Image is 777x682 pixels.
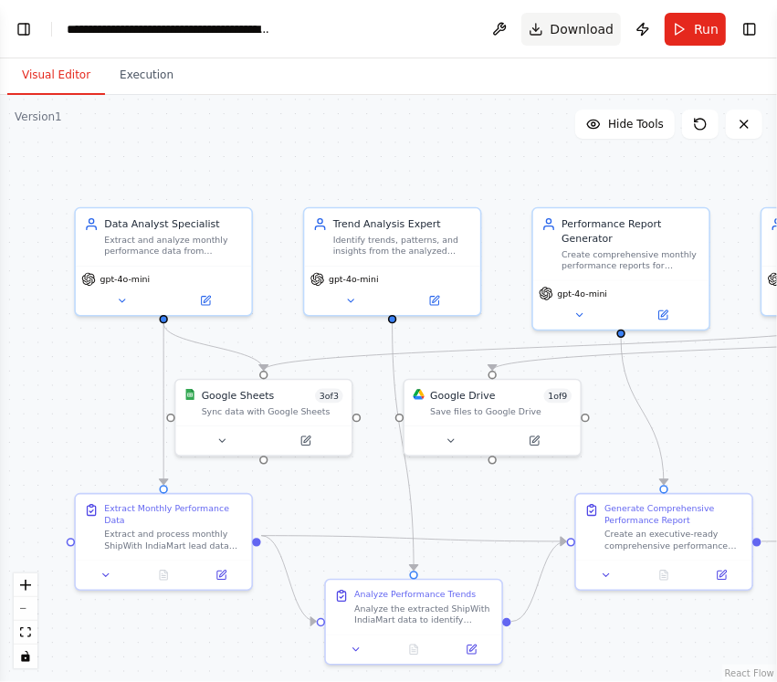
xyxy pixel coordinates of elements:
div: Data Analyst Specialist [104,217,243,232]
div: Trend Analysis Expert [333,217,472,232]
button: Open in side panel [697,567,746,584]
div: Google DriveGoogle Drive1of9Save files to Google Drive [403,379,582,456]
div: Extract and process monthly ShipWith IndiaMart lead data from {sheet_name} Google Sheet for {curr... [104,529,243,551]
g: Edge from 4e53cb09-54b4-4efb-9b94-a284c12d8a3f to 4f81d9e0-b37b-4c6d-94c5-8e9e346dc83d [156,323,171,485]
div: Google Drive [430,389,495,404]
g: Edge from 4f81d9e0-b37b-4c6d-94c5-8e9e346dc83d to 1fe4a66b-ddb9-46a9-b70c-e902774906bf [261,529,316,629]
button: zoom in [14,573,37,597]
button: Run [665,13,726,46]
button: Hide Tools [575,110,675,139]
button: Open in side panel [623,307,703,324]
div: Analyze Performance TrendsAnalyze the extracted ShipWith IndiaMart data to identify comprehensive... [324,579,503,666]
button: No output available [133,567,194,584]
button: fit view [14,621,37,645]
g: Edge from 417423bf-4683-4264-9d71-a6d924ea03ed to 9fc35860-a824-478e-b490-40600834ae56 [614,338,671,485]
button: Open in side panel [446,641,496,658]
button: Open in side panel [196,567,246,584]
div: Google Sheets [202,389,275,404]
g: Edge from 4f81d9e0-b37b-4c6d-94c5-8e9e346dc83d to 9fc35860-a824-478e-b490-40600834ae56 [261,529,566,549]
div: Identify trends, patterns, and insights from the analyzed ShipWith IndiaMart data, comparing {cur... [333,235,472,257]
span: Hide Tools [608,117,664,131]
img: Google Drive [413,389,425,401]
div: Generate Comprehensive Performance ReportCreate an executive-ready comprehensive performance repo... [574,493,753,591]
span: Run [694,20,719,38]
img: Google Sheets [184,389,196,401]
div: Analyze Performance Trends [354,589,476,601]
div: Generate Comprehensive Performance Report [604,503,743,526]
button: zoom out [14,597,37,621]
button: Open in side panel [165,292,246,310]
button: toggle interactivity [14,645,37,668]
nav: breadcrumb [67,20,272,38]
span: gpt-4o-mini [100,274,151,286]
div: Create comprehensive monthly performance reports for ShipWith IndiaMart operations, summarizing k... [562,248,700,271]
span: Number of enabled actions [544,389,572,404]
div: Data Analyst SpecialistExtract and analyze monthly performance data from {sheet_name} Google Shee... [74,207,253,317]
div: Save files to Google Drive [430,405,572,417]
div: Sync data with Google Sheets [202,405,343,417]
button: Open in side panel [394,292,474,310]
div: Extract Monthly Performance DataExtract and process monthly ShipWith IndiaMart lead data from {sh... [74,493,253,591]
div: Analyze the extracted ShipWith IndiaMart data to identify comprehensive trends and insights for {... [354,603,493,626]
div: Create an executive-ready comprehensive performance report for {current_month} ShipWith IndiaMart... [604,529,743,551]
div: Version 1 [15,110,62,124]
button: No output available [634,567,694,584]
div: Google SheetsGoogle Sheets3of3Sync data with Google Sheets [174,379,353,456]
button: Visual Editor [7,57,105,95]
button: No output available [383,641,444,658]
button: Execution [105,57,188,95]
a: React Flow attribution [725,668,774,678]
span: Download [551,20,614,38]
button: Show left sidebar [11,16,37,42]
span: gpt-4o-mini [329,274,379,286]
div: Trend Analysis ExpertIdentify trends, patterns, and insights from the analyzed ShipWith IndiaMart... [303,207,482,317]
div: Performance Report GeneratorCreate comprehensive monthly performance reports for ShipWith IndiaMa... [531,207,710,331]
div: React Flow controls [14,573,37,668]
button: Open in side panel [494,432,574,449]
g: Edge from 4e53cb09-54b4-4efb-9b94-a284c12d8a3f to e56d457d-7e12-4cf7-b1ee-65d58b707d8e [156,323,270,371]
g: Edge from 1fe4a66b-ddb9-46a9-b70c-e902774906bf to 9fc35860-a824-478e-b490-40600834ae56 [511,534,566,628]
button: Show right sidebar [737,16,762,42]
g: Edge from bbe698a3-2923-4f6c-8fcc-8f6f485f5c2c to 1fe4a66b-ddb9-46a9-b70c-e902774906bf [385,323,421,571]
span: Number of enabled actions [315,389,342,404]
button: Open in side panel [265,432,345,449]
span: gpt-4o-mini [558,288,608,299]
div: Performance Report Generator [562,217,700,246]
div: Extract and analyze monthly performance data from {sheet_name} Google Sheet containing ShipWith I... [104,235,243,257]
button: Download [521,13,622,46]
div: Extract Monthly Performance Data [104,503,243,526]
